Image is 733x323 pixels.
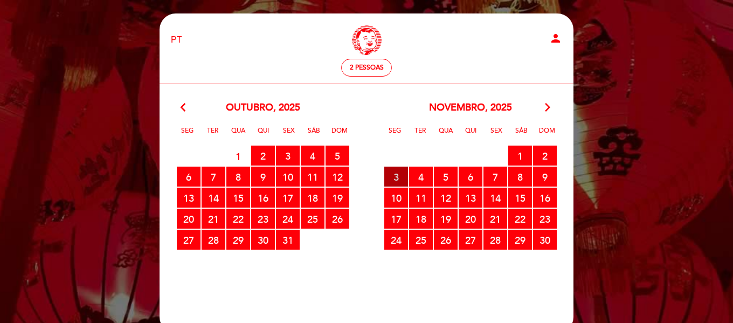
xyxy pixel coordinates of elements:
[459,167,482,187] span: 6
[202,167,225,187] span: 7
[543,101,552,115] i: arrow_forward_ios
[384,125,406,145] span: Seg
[429,101,512,115] span: novembro, 2025
[410,125,431,145] span: Ter
[508,146,532,166] span: 1
[276,146,300,166] span: 3
[301,146,324,166] span: 4
[177,188,200,208] span: 13
[251,146,275,166] span: 2
[226,230,250,250] span: 29
[226,146,250,166] span: 1
[326,146,349,166] span: 5
[384,188,408,208] span: 10
[227,125,249,145] span: Qua
[276,209,300,229] span: 24
[326,167,349,187] span: 12
[536,125,558,145] span: Dom
[301,209,324,229] span: 25
[253,125,274,145] span: Qui
[303,125,325,145] span: Sáb
[226,101,300,115] span: outubro, 2025
[181,101,190,115] i: arrow_back_ios
[299,25,434,55] a: Niño Gordo
[226,188,250,208] span: 15
[483,167,507,187] span: 7
[434,230,458,250] span: 26
[508,230,532,250] span: 29
[226,167,250,187] span: 8
[533,188,557,208] span: 16
[276,230,300,250] span: 31
[549,32,562,49] button: person
[251,209,275,229] span: 23
[549,32,562,45] i: person
[276,167,300,187] span: 10
[202,230,225,250] span: 28
[483,209,507,229] span: 21
[511,125,533,145] span: Sáb
[508,188,532,208] span: 15
[483,230,507,250] span: 28
[483,188,507,208] span: 14
[177,167,200,187] span: 6
[226,209,250,229] span: 22
[434,209,458,229] span: 19
[326,209,349,229] span: 26
[202,209,225,229] span: 21
[251,230,275,250] span: 30
[533,146,557,166] span: 2
[177,209,200,229] span: 20
[202,125,224,145] span: Ter
[177,230,200,250] span: 27
[384,167,408,187] span: 3
[409,188,433,208] span: 11
[435,125,457,145] span: Qua
[278,125,300,145] span: Sex
[276,188,300,208] span: 17
[508,167,532,187] span: 8
[460,125,482,145] span: Qui
[459,188,482,208] span: 13
[409,230,433,250] span: 25
[459,230,482,250] span: 27
[301,188,324,208] span: 18
[301,167,324,187] span: 11
[486,125,507,145] span: Sex
[533,167,557,187] span: 9
[350,64,384,72] span: 2 pessoas
[329,125,350,145] span: Dom
[533,209,557,229] span: 23
[409,209,433,229] span: 18
[384,209,408,229] span: 17
[434,167,458,187] span: 5
[508,209,532,229] span: 22
[202,188,225,208] span: 14
[384,230,408,250] span: 24
[409,167,433,187] span: 4
[251,188,275,208] span: 16
[434,188,458,208] span: 12
[326,188,349,208] span: 19
[459,209,482,229] span: 20
[251,167,275,187] span: 9
[533,230,557,250] span: 30
[177,125,198,145] span: Seg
